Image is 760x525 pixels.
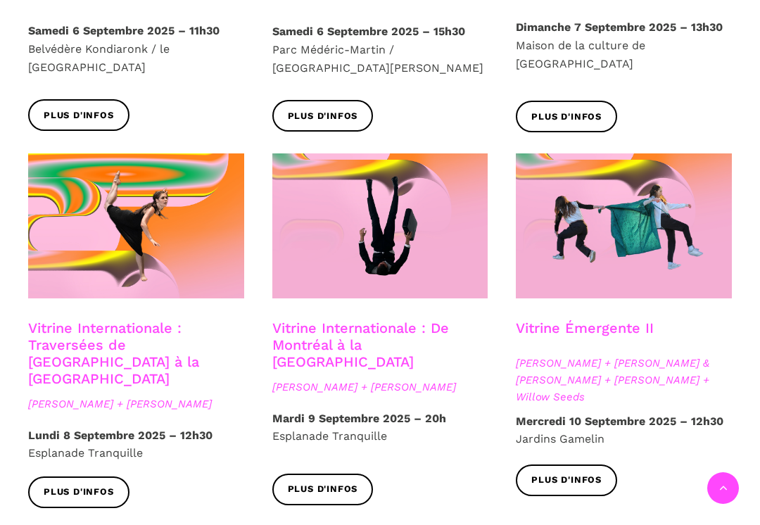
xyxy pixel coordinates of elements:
a: Vitrine Internationale : Traversées de [GEOGRAPHIC_DATA] à la [GEOGRAPHIC_DATA] [28,320,199,387]
a: Plus d'infos [516,101,617,132]
strong: Lundi 8 Septembre 2025 – 12h30 [28,429,213,442]
a: Plus d'infos [272,474,374,505]
a: Plus d'infos [516,464,617,496]
p: Maison de la culture de [GEOGRAPHIC_DATA] [516,18,732,72]
span: Plus d'infos [288,109,358,124]
a: Plus d'infos [28,476,129,508]
a: Plus d'infos [28,99,129,131]
p: Parc Médéric-Martin / [GEOGRAPHIC_DATA][PERSON_NAME] [272,23,488,77]
strong: Samedi 6 Septembre 2025 – 11h30 [28,24,220,37]
span: Plus d'infos [288,482,358,497]
span: [PERSON_NAME] + [PERSON_NAME] [272,379,488,396]
strong: Mercredi 10 Septembre 2025 – 12h30 [516,415,723,428]
strong: Mardi 9 Septembre 2025 – 20h [272,412,446,425]
span: Esplanade Tranquille [28,446,143,460]
a: Vitrine Émergente II [516,320,654,336]
span: [PERSON_NAME] + [PERSON_NAME] & [PERSON_NAME] + [PERSON_NAME] + Willow Seeds [516,355,732,405]
span: [PERSON_NAME] + [PERSON_NAME] [28,396,244,412]
span: Plus d'infos [531,110,602,125]
p: Belvédère Kondiaronk / le [GEOGRAPHIC_DATA] [28,22,244,76]
span: Plus d'infos [531,473,602,488]
span: Plus d'infos [44,485,114,500]
strong: Samedi 6 Septembre 2025 – 15h30 [272,25,465,38]
span: Esplanade Tranquille [272,429,387,443]
a: Plus d'infos [272,100,374,132]
strong: Dimanche 7 Septembre 2025 – 13h30 [516,20,723,34]
a: Vitrine Internationale : De Montréal à la [GEOGRAPHIC_DATA] [272,320,449,370]
span: Plus d'infos [44,108,114,123]
span: Jardins Gamelin [516,432,604,445]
